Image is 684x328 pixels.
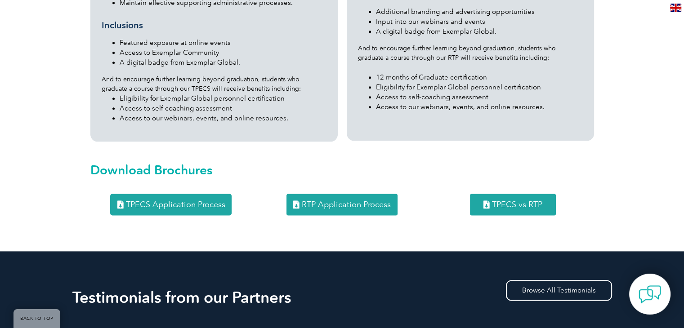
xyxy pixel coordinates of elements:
span: TPECS Application Process [125,200,225,208]
li: Access to our webinars, events, and online resources. [376,102,583,112]
li: Access to self-coaching assessment [376,92,583,102]
li: 12 months of Graduate certification [376,72,583,82]
h2: Testimonials from our Partners [72,290,612,305]
li: Eligibility for Exemplar Global personnel certification [120,93,326,103]
li: Additional branding and advertising opportunities [376,7,583,17]
li: Input into our webinars and events [376,17,583,27]
img: en [670,4,681,12]
li: Eligibility for Exemplar Global personnel certification [376,82,583,92]
span: TPECS vs RTP [492,200,542,208]
li: Access to Exemplar Community [120,48,326,58]
a: RTP Application Process [286,194,398,215]
h2: Download Brochures [90,163,594,177]
a: TPECS Application Process [110,194,232,215]
li: Access to our webinars, events, and online resources. [120,113,326,123]
span: RTP Application Process [302,200,391,208]
li: Access to self-coaching assessment [120,103,326,113]
li: A digital badge from Exemplar Global. [376,27,583,36]
a: BACK TO TOP [13,309,60,328]
img: contact-chat.png [639,283,661,306]
a: Browse All Testimonials [506,280,612,301]
li: Featured exposure at online events [120,38,326,48]
li: A digital badge from Exemplar Global. [120,58,326,67]
h3: Inclusions [102,20,326,31]
a: TPECS vs RTP [470,194,556,215]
